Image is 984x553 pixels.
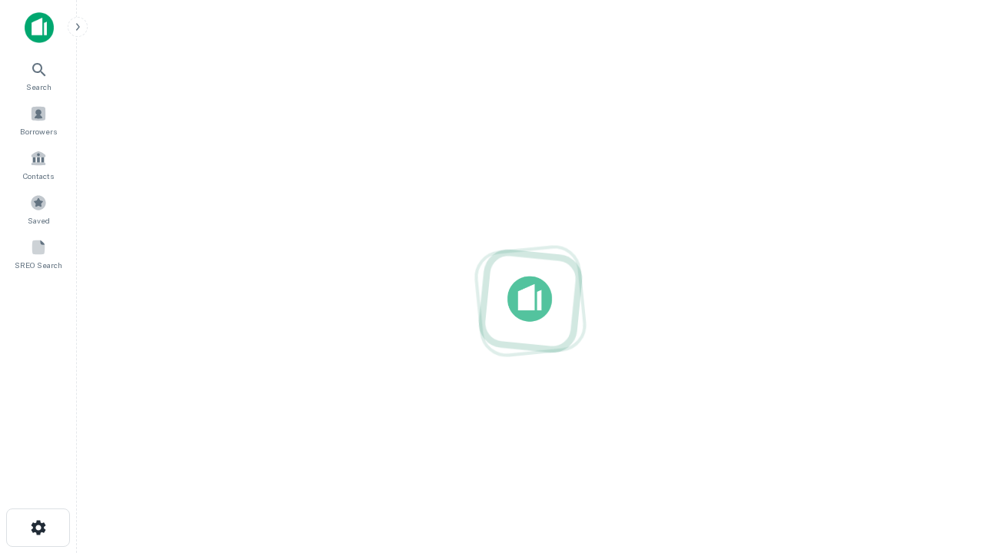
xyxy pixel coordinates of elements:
span: SREO Search [15,259,62,271]
a: Search [5,55,72,96]
a: Contacts [5,144,72,185]
img: capitalize-icon.png [25,12,54,43]
span: Borrowers [20,125,57,137]
span: Search [26,81,52,93]
a: Borrowers [5,99,72,141]
a: Saved [5,188,72,230]
a: SREO Search [5,233,72,274]
span: Saved [28,214,50,227]
iframe: Chat Widget [907,430,984,504]
span: Contacts [23,170,54,182]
